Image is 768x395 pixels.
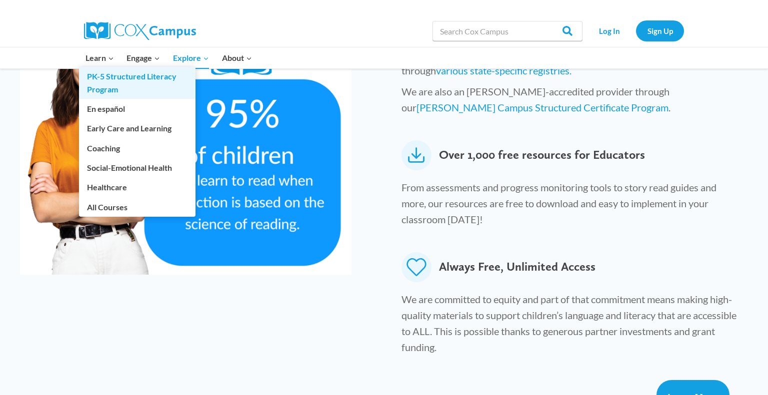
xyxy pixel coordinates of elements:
[79,47,120,68] button: Child menu of Learn
[636,20,684,41] a: Sign Up
[79,67,195,99] a: PK-5 Structured Literacy Program
[79,99,195,118] a: En español
[439,140,645,170] span: Over 1,000 free resources for Educators
[166,47,215,68] button: Child menu of Explore
[587,20,631,41] a: Log In
[401,179,740,232] p: From assessments and progress monitoring tools to story read guides and more, our resources are f...
[439,252,595,282] span: Always Free, Unlimited Access
[436,64,571,76] a: various state-specific registries.
[215,47,258,68] button: Child menu of About
[79,138,195,157] a: Coaching
[401,291,740,360] p: We are committed to equity and part of that commitment means making high-quality materials to sup...
[120,47,167,68] button: Child menu of Engage
[79,47,258,68] nav: Primary Navigation
[401,83,740,120] p: We are also an [PERSON_NAME]-accredited provider through our .
[79,178,195,197] a: Healthcare
[79,158,195,177] a: Social-Emotional Health
[587,20,684,41] nav: Secondary Navigation
[84,22,196,40] img: Cox Campus
[79,119,195,138] a: Early Care and Learning
[432,21,582,41] input: Search Cox Campus
[20,4,351,274] img: Frame 13 (1)
[79,197,195,216] a: All Courses
[416,101,668,113] a: [PERSON_NAME] Campus Structured Certificate Program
